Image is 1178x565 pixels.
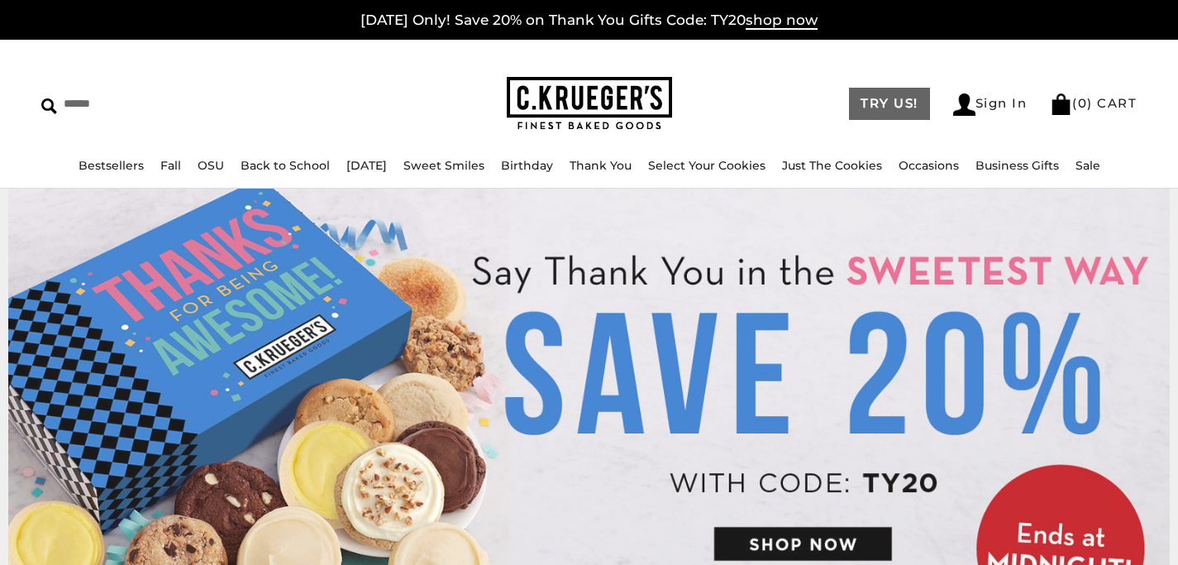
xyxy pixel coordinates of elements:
[507,77,672,131] img: C.KRUEGER'S
[782,158,882,173] a: Just The Cookies
[360,12,818,30] a: [DATE] Only! Save 20% on Thank You Gifts Code: TY20shop now
[746,12,818,30] span: shop now
[570,158,632,173] a: Thank You
[79,158,144,173] a: Bestsellers
[160,158,181,173] a: Fall
[501,158,553,173] a: Birthday
[241,158,330,173] a: Back to School
[198,158,224,173] a: OSU
[953,93,1028,116] a: Sign In
[41,91,298,117] input: Search
[849,88,930,120] a: TRY US!
[1050,93,1072,115] img: Bag
[648,158,765,173] a: Select Your Cookies
[1050,95,1137,111] a: (0) CART
[41,98,57,114] img: Search
[953,93,975,116] img: Account
[346,158,387,173] a: [DATE]
[1078,95,1088,111] span: 0
[1075,158,1100,173] a: Sale
[899,158,959,173] a: Occasions
[975,158,1059,173] a: Business Gifts
[403,158,484,173] a: Sweet Smiles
